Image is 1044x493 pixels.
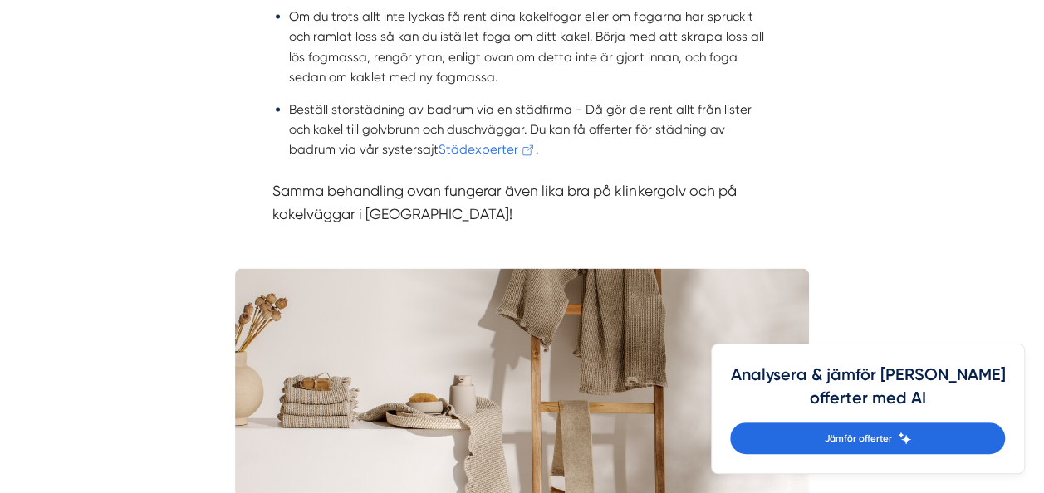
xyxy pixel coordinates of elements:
h4: Analysera & jämför [PERSON_NAME] offerter med AI [730,364,1005,422]
li: Om du trots allt inte lyckas få rent dina kakelfogar eller om fogarna har spruckit och ramlat los... [289,7,771,87]
p: Samma behandling ovan fungerar även lika bra på klinkergolv och på kakelväggar i [GEOGRAPHIC_DATA]! [272,179,771,226]
li: Beställ storstädning av badrum via en städfirma - Då gör de rent allt från lister och kakel till ... [289,100,771,159]
span: Jämför offerter [824,431,891,446]
a: Jämför offerter [730,422,1005,454]
a: Städexperter [439,142,536,157]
